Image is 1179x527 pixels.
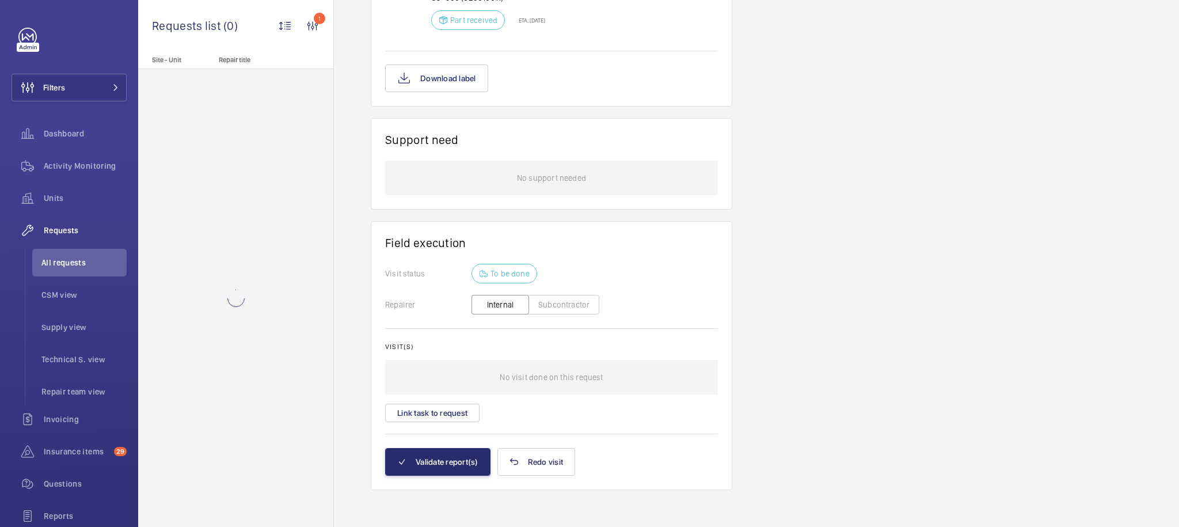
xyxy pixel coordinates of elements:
[517,161,586,195] p: No support needed
[44,446,109,457] span: Insurance items
[43,82,65,93] span: Filters
[385,343,718,351] h2: Visit(s)
[114,447,127,456] span: 29
[385,404,480,422] button: Link task to request
[152,18,223,33] span: Requests list
[44,160,127,172] span: Activity Monitoring
[41,289,127,301] span: CSM view
[512,17,545,24] p: ETA: [DATE]
[44,225,127,236] span: Requests
[44,128,127,139] span: Dashboard
[490,268,530,279] p: To be done
[385,65,488,92] button: Download label
[44,192,127,204] span: Units
[41,321,127,333] span: Supply view
[385,132,459,147] h1: Support need
[44,510,127,522] span: Reports
[41,354,127,365] span: Technical S. view
[41,257,127,268] span: All requests
[41,386,127,397] span: Repair team view
[12,74,127,101] button: Filters
[138,56,214,64] p: Site - Unit
[44,478,127,490] span: Questions
[385,448,490,476] button: Validate report(s)
[219,56,295,64] p: Repair title
[500,360,603,395] p: No visit done on this request
[471,295,529,314] button: Internal
[497,448,576,476] button: Redo visit
[44,414,127,425] span: Invoicing
[528,295,599,314] button: Subcontractor
[385,236,718,250] h1: Field execution
[450,14,497,26] p: Part received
